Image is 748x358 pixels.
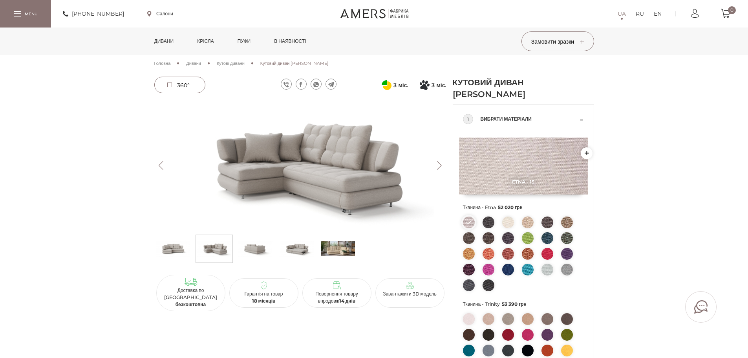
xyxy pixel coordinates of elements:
[280,237,314,261] img: Кутовий диван Ніколь s-3
[232,290,295,305] p: Гарантія на товар
[296,79,307,90] a: facebook
[636,9,644,18] a: RU
[379,290,441,297] p: Завантажити 3D модель
[197,237,231,261] img: Кутовий диван Ніколь s-1
[232,28,257,55] a: Пуфи
[339,298,356,304] b: 14 днів
[326,79,337,90] a: telegram
[147,10,173,17] a: Салони
[154,60,171,67] a: Головна
[498,204,523,210] span: 52 020 грн
[186,61,201,66] span: Дивани
[453,77,543,100] h1: Кутовий диван [PERSON_NAME]
[154,77,205,93] a: 360°
[63,9,124,18] a: [PHONE_NUMBER]
[531,38,584,45] span: Замовити зразки
[154,100,446,231] img: Кутовий диван Ніколь -1
[481,114,578,124] span: Вибрати матеріали
[238,237,272,261] img: Кутовий диван Ніколь s-2
[382,80,391,90] svg: Оплата частинами від ПриватБанку
[191,28,219,55] a: Крісла
[432,81,446,90] span: 3 міс.
[148,28,180,55] a: Дивани
[217,60,245,67] a: Кутові дивани
[154,61,171,66] span: Головна
[420,80,430,90] svg: Покупка частинами від Монобанку
[159,287,222,308] p: Доставка по [GEOGRAPHIC_DATA]
[728,6,736,14] span: 0
[654,9,662,18] a: EN
[217,61,245,66] span: Кутові дивани
[502,301,527,307] span: 53 390 грн
[176,301,206,307] b: безкоштовна
[305,290,368,305] p: Повернення товару впродовж
[177,82,190,89] span: 360°
[281,79,292,90] a: viber
[321,237,355,261] img: s_
[156,237,190,261] img: Кутовий диван Ніколь s-0
[618,9,626,18] a: UA
[186,60,201,67] a: Дивани
[463,299,584,309] span: Тканина - Trinity
[433,161,446,170] button: Next
[252,298,276,304] b: 18 місяців
[459,179,588,185] span: Etna - 15
[268,28,312,55] a: в наявності
[154,161,168,170] button: Previous
[393,81,408,90] span: 3 міс.
[463,114,473,124] div: 1
[459,138,588,195] img: Etna - 15
[311,79,322,90] a: whatsapp
[521,31,594,51] button: Замовити зразки
[463,202,584,213] span: Тканина - Etna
